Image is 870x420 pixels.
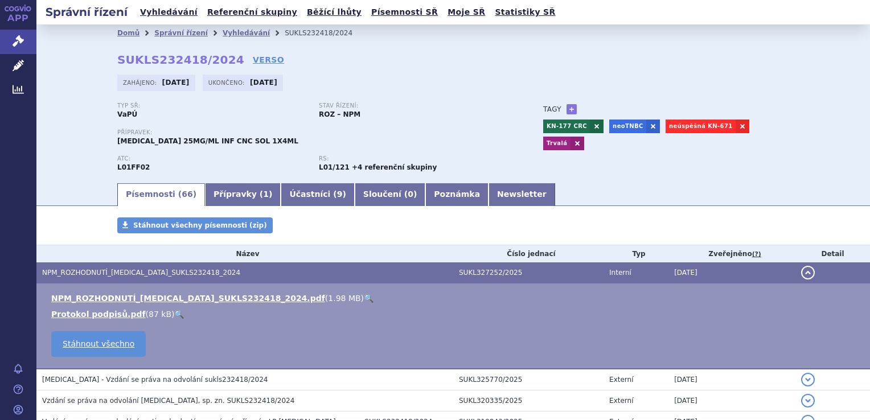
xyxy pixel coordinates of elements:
li: SUKLS232418/2024 [285,24,367,42]
a: Poznámka [425,183,489,206]
h3: Tagy [543,102,561,116]
a: Stáhnout všechno [51,331,146,357]
p: Přípravek: [117,129,520,136]
strong: pembrolizumab [319,163,350,171]
a: Trvalá [543,137,571,150]
a: Newsletter [489,183,555,206]
a: Referenční skupiny [204,5,301,20]
th: Název [36,245,453,262]
a: Protokol podpisů.pdf [51,310,146,319]
p: Stav řízení: [319,102,509,109]
a: Stáhnout všechny písemnosti (zip) [117,217,273,233]
li: ( ) [51,293,859,304]
span: Stáhnout všechny písemnosti (zip) [133,221,267,229]
strong: VaPÚ [117,110,137,118]
button: detail [801,373,815,386]
a: 🔍 [174,310,184,319]
th: Zveřejněno [668,245,795,262]
a: Běžící lhůty [303,5,365,20]
a: Vyhledávání [223,29,270,37]
span: NPM_ROZHODNUTÍ_KEYTRUDA_SUKLS232418_2024 [42,269,240,277]
a: Sloučení (0) [355,183,425,206]
span: [MEDICAL_DATA] 25MG/ML INF CNC SOL 1X4ML [117,137,298,145]
td: SUKL320335/2025 [453,390,604,411]
span: Externí [609,397,633,405]
a: Účastníci (9) [281,183,354,206]
button: detail [801,266,815,279]
span: 1.98 MB [328,294,360,303]
a: VERSO [253,54,284,65]
td: [DATE] [668,369,795,390]
td: SUKL327252/2025 [453,262,604,283]
a: 🔍 [364,294,374,303]
a: Vyhledávání [137,5,201,20]
span: Vzdání se práva na odvolání KEYTRUDA, sp. zn. SUKLS232418/2024 [42,397,294,405]
a: Přípravky (1) [205,183,281,206]
strong: ROZ – NPM [319,110,360,118]
span: 0 [408,190,413,199]
a: Domů [117,29,139,37]
span: 87 kB [149,310,171,319]
span: KEYTRUDA - Vzdání se práva na odvolání sukls232418/2024 [42,376,268,384]
a: neoTNBC [609,120,646,133]
p: RS: [319,155,509,162]
span: Externí [609,376,633,384]
a: + [567,104,577,114]
a: NPM_ROZHODNUTÍ_[MEDICAL_DATA]_SUKLS232418_2024.pdf [51,294,325,303]
span: Ukončeno: [208,78,247,87]
strong: +4 referenční skupiny [352,163,437,171]
span: Interní [609,269,631,277]
span: 1 [263,190,269,199]
a: Statistiky SŘ [491,5,559,20]
strong: [DATE] [162,79,190,87]
th: Typ [604,245,668,262]
button: detail [801,394,815,407]
td: SUKL325770/2025 [453,369,604,390]
a: neúspěšná KN-671 [666,120,736,133]
a: Písemnosti SŘ [368,5,441,20]
th: Detail [795,245,870,262]
span: 66 [182,190,192,199]
th: Číslo jednací [453,245,604,262]
a: Písemnosti (66) [117,183,205,206]
td: [DATE] [668,390,795,411]
li: ( ) [51,308,859,320]
span: Zahájeno: [123,78,159,87]
p: ATC: [117,155,307,162]
strong: SUKLS232418/2024 [117,53,244,67]
p: Typ SŘ: [117,102,307,109]
a: Správní řízení [154,29,208,37]
td: [DATE] [668,262,795,283]
strong: PEMBROLIZUMAB [117,163,150,171]
strong: [DATE] [250,79,277,87]
a: Moje SŘ [444,5,489,20]
h2: Správní řízení [36,4,137,20]
span: 9 [337,190,343,199]
abbr: (?) [752,250,761,258]
a: KN-177 CRC [543,120,590,133]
